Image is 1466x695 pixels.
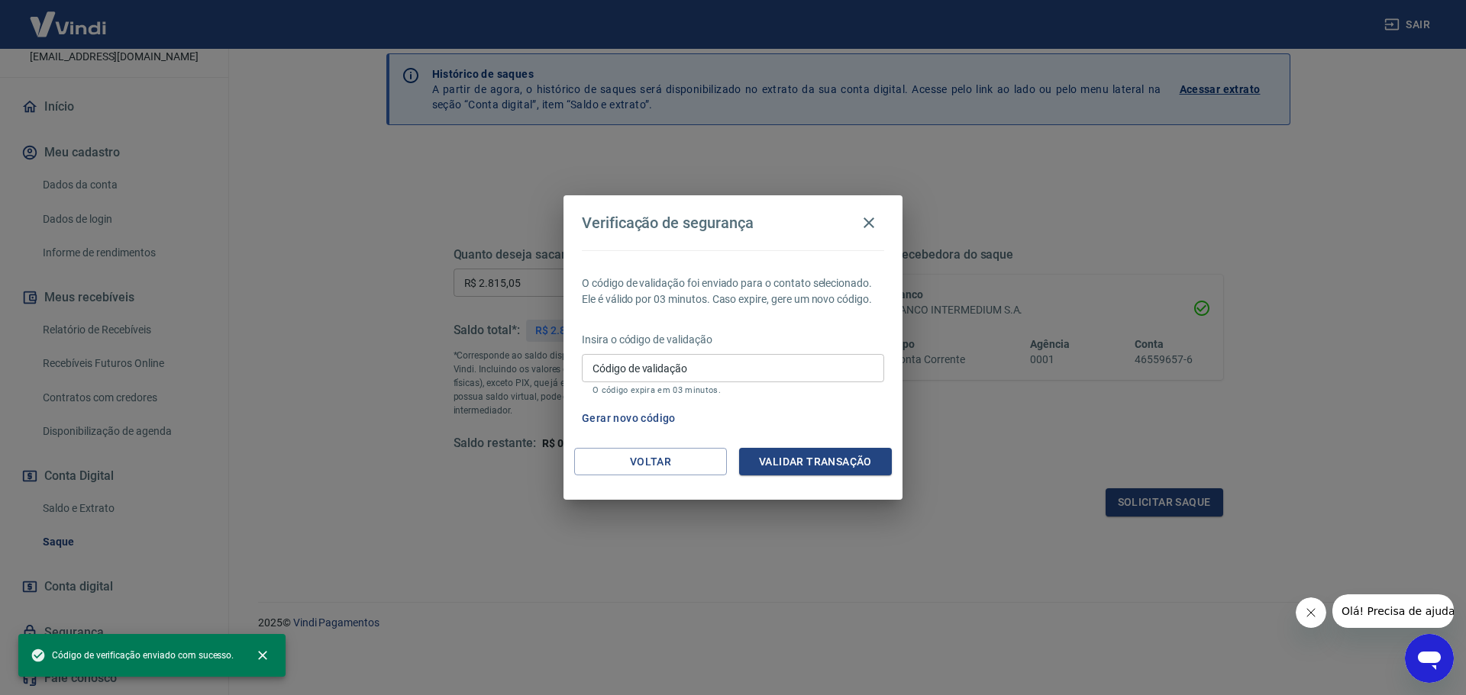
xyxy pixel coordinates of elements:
[582,332,884,348] p: Insira o código de validação
[739,448,892,476] button: Validar transação
[582,275,884,307] p: O código de validação foi enviado para o contato selecionado. Ele é válido por 03 minutos. Caso e...
[582,214,754,232] h4: Verificação de segurança
[593,385,873,395] p: O código expira em 03 minutos.
[576,404,682,433] button: Gerar novo código
[246,639,279,672] button: close
[574,448,727,476] button: Voltar
[1405,634,1454,683] iframe: Botão para abrir a janela de mensagens
[9,11,128,23] span: Olá! Precisa de ajuda?
[31,648,234,663] span: Código de verificação enviado com sucesso.
[1332,594,1454,628] iframe: Mensagem da empresa
[1296,597,1326,628] iframe: Fechar mensagem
